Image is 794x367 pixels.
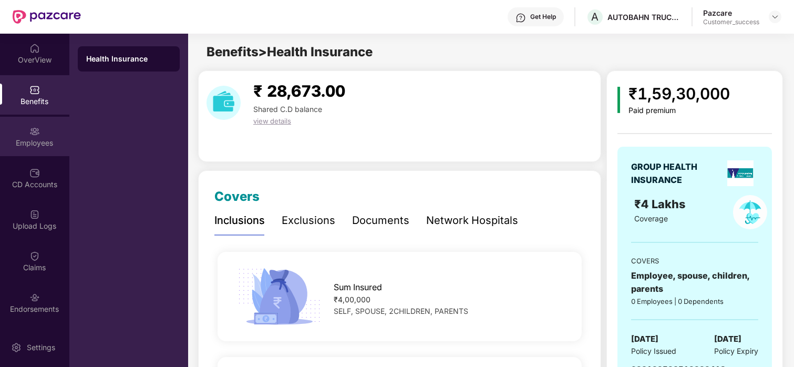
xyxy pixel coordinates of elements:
[29,251,40,261] img: svg+xml;base64,PHN2ZyBpZD0iQ2xhaW0iIHhtbG5zPSJodHRwOi8vd3d3LnczLm9yZy8yMDAwL3N2ZyIgd2lkdGg9IjIwIi...
[530,13,556,21] div: Get Help
[253,81,345,100] span: ₹ 28,673.00
[234,265,325,328] img: icon
[24,342,58,353] div: Settings
[207,44,373,59] span: Benefits > Health Insurance
[334,307,468,315] span: SELF, SPOUSE, 2CHILDREN, PARENTS
[334,281,382,294] span: Sum Insured
[214,189,260,204] span: Covers
[253,117,291,125] span: view details
[29,292,40,303] img: svg+xml;base64,PHN2ZyBpZD0iRW5kb3JzZW1lbnRzIiB4bWxucz0iaHR0cDovL3d3dy53My5vcmcvMjAwMC9zdmciIHdpZH...
[592,11,599,23] span: A
[29,126,40,137] img: svg+xml;base64,PHN2ZyBpZD0iRW1wbG95ZWVzIiB4bWxucz0iaHR0cDovL3d3dy53My5vcmcvMjAwMC9zdmciIHdpZHRoPS...
[29,168,40,178] img: svg+xml;base64,PHN2ZyBpZD0iQ0RfQWNjb3VudHMiIGRhdGEtbmFtZT0iQ0QgQWNjb3VudHMiIHhtbG5zPSJodHRwOi8vd3...
[11,342,22,353] img: svg+xml;base64,PHN2ZyBpZD0iU2V0dGluZy0yMHgyMCIgeG1sbnM9Imh0dHA6Ly93d3cudzMub3JnLzIwMDAvc3ZnIiB3aW...
[631,256,758,266] div: COVERS
[703,18,759,26] div: Customer_success
[634,214,668,223] span: Coverage
[631,160,723,187] div: GROUP HEALTH INSURANCE
[207,86,241,120] img: download
[714,345,758,357] span: Policy Expiry
[617,87,620,113] img: icon
[714,333,741,345] span: [DATE]
[282,212,335,229] div: Exclusions
[352,212,409,229] div: Documents
[727,160,754,186] img: insurerLogo
[214,212,265,229] div: Inclusions
[13,10,81,24] img: New Pazcare Logo
[29,85,40,95] img: svg+xml;base64,PHN2ZyBpZD0iQmVuZWZpdHMiIHhtbG5zPSJodHRwOi8vd3d3LnczLm9yZy8yMDAwL3N2ZyIgd2lkdGg9Ij...
[703,8,759,18] div: Pazcare
[607,12,681,22] div: AUTOBAHN TRUCKING
[634,197,689,211] span: ₹4 Lakhs
[631,333,658,345] span: [DATE]
[631,345,676,357] span: Policy Issued
[628,106,730,115] div: Paid premium
[29,43,40,54] img: svg+xml;base64,PHN2ZyBpZD0iSG9tZSIgeG1sbnM9Imh0dHA6Ly93d3cudzMub3JnLzIwMDAvc3ZnIiB3aWR0aD0iMjAiIG...
[631,269,758,295] div: Employee, spouse, children, parents
[771,13,779,21] img: svg+xml;base64,PHN2ZyBpZD0iRHJvcGRvd24tMzJ4MzIiIHhtbG5zPSJodHRwOi8vd3d3LnczLm9yZy8yMDAwL3N2ZyIgd2...
[253,105,322,114] span: Shared C.D balance
[426,212,518,229] div: Network Hospitals
[29,209,40,220] img: svg+xml;base64,PHN2ZyBpZD0iVXBsb2FkX0xvZ3MiIGRhdGEtbmFtZT0iVXBsb2FkIExvZ3MiIHhtbG5zPSJodHRwOi8vd3...
[733,195,767,229] img: policyIcon
[86,54,171,64] div: Health Insurance
[628,81,730,106] div: ₹1,59,30,000
[631,296,758,307] div: 0 Employees | 0 Dependents
[515,13,526,23] img: svg+xml;base64,PHN2ZyBpZD0iSGVscC0zMngzMiIgeG1sbnM9Imh0dHA6Ly93d3cudzMub3JnLzIwMDAvc3ZnIiB3aWR0aD...
[334,294,565,305] div: ₹4,00,000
